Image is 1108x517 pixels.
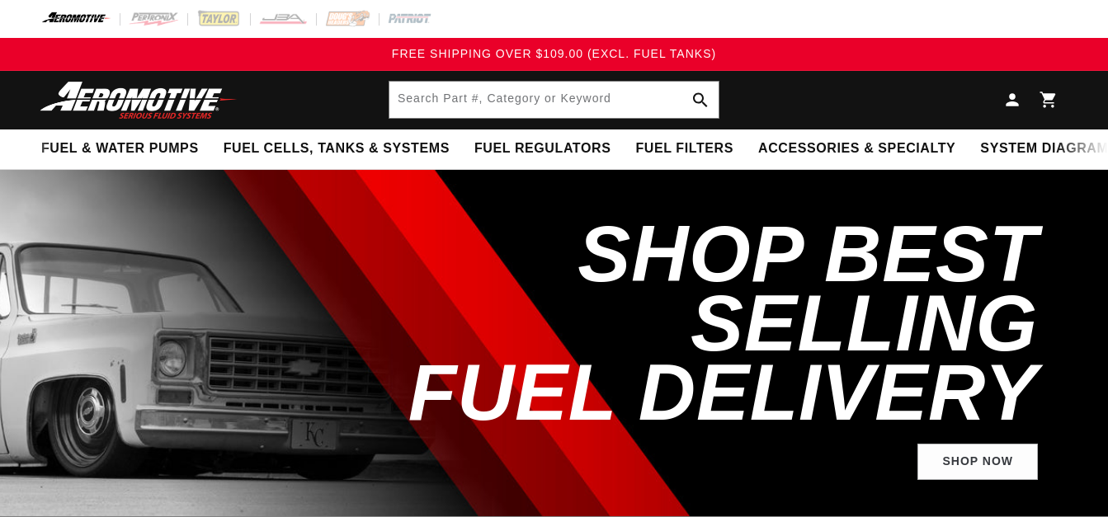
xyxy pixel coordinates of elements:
span: FREE SHIPPING OVER $109.00 (EXCL. FUEL TANKS) [392,47,716,60]
a: Shop Now [917,444,1038,481]
input: Search Part #, Category or Keyword [389,82,719,118]
img: Aeromotive [35,81,242,120]
summary: Fuel & Water Pumps [29,129,211,168]
h2: SHOP BEST SELLING FUEL DELIVERY [332,219,1038,427]
span: Accessories & Specialty [758,140,955,157]
summary: Fuel Cells, Tanks & Systems [211,129,462,168]
button: Search Part #, Category or Keyword [682,82,719,118]
summary: Fuel Filters [623,129,746,168]
span: Fuel Regulators [474,140,611,157]
summary: Fuel Regulators [462,129,623,168]
span: Fuel & Water Pumps [41,140,199,157]
span: Fuel Cells, Tanks & Systems [224,140,450,157]
span: Fuel Filters [635,140,733,157]
summary: Accessories & Specialty [746,129,968,168]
